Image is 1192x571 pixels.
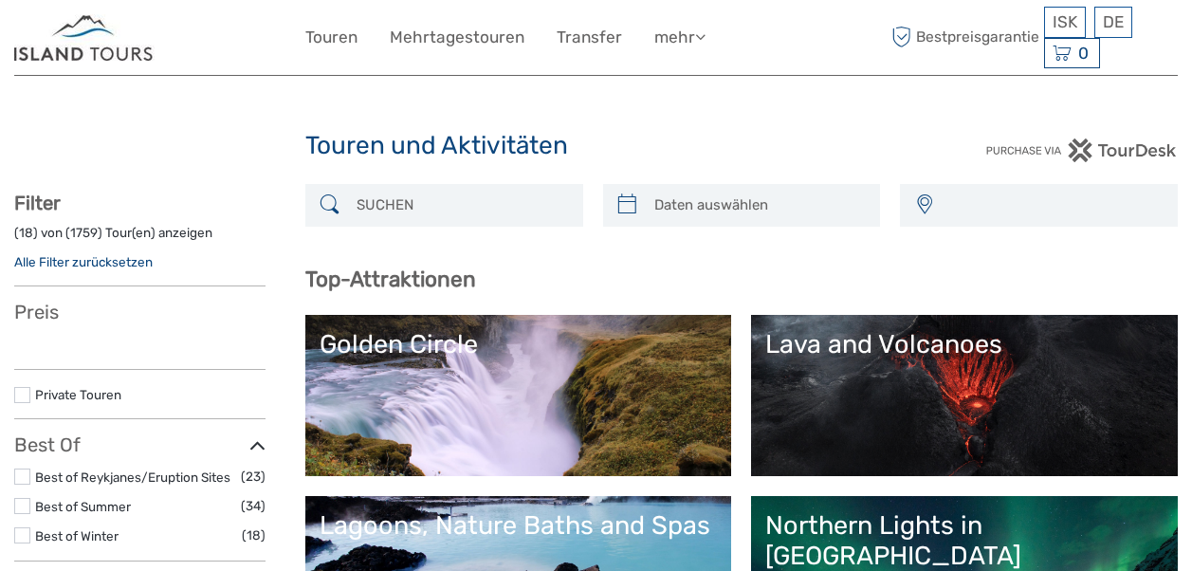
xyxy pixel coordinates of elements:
[35,499,131,514] a: Best of Summer
[1075,44,1091,63] span: 0
[985,138,1178,162] img: PurchaseViaTourDesk.png
[1053,12,1077,31] span: ISK
[70,224,98,242] label: 1759
[557,24,622,51] a: Transfer
[1094,7,1132,38] div: DE
[390,24,524,51] a: Mehrtagestouren
[241,466,266,488] span: (23)
[320,329,718,359] div: Golden Circle
[14,14,155,61] img: Iceland ProTravel
[349,189,574,222] input: SUCHEN
[14,192,61,214] strong: Filter
[305,131,888,161] h1: Touren und Aktivitäten
[14,224,266,253] div: ( ) von ( ) Tour(en) anzeigen
[647,189,871,222] input: Daten auswählen
[320,329,718,462] a: Golden Circle
[35,470,230,485] a: Best of Reykjanes/Eruption Sites
[19,224,33,242] label: 18
[305,24,358,51] a: Touren
[765,329,1164,359] div: Lava and Volcanoes
[35,528,119,543] a: Best of Winter
[241,495,266,517] span: (34)
[765,329,1164,462] a: Lava and Volcanoes
[305,267,476,292] b: Top-Attraktionen
[887,22,1039,53] span: Bestpreisgarantie
[654,24,706,51] a: mehr
[14,433,266,456] h3: Best Of
[320,510,718,541] div: Lagoons, Nature Baths and Spas
[242,525,266,546] span: (18)
[14,301,266,323] h3: Preis
[14,254,153,269] a: Alle Filter zurücksetzen
[35,387,121,402] a: Private Touren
